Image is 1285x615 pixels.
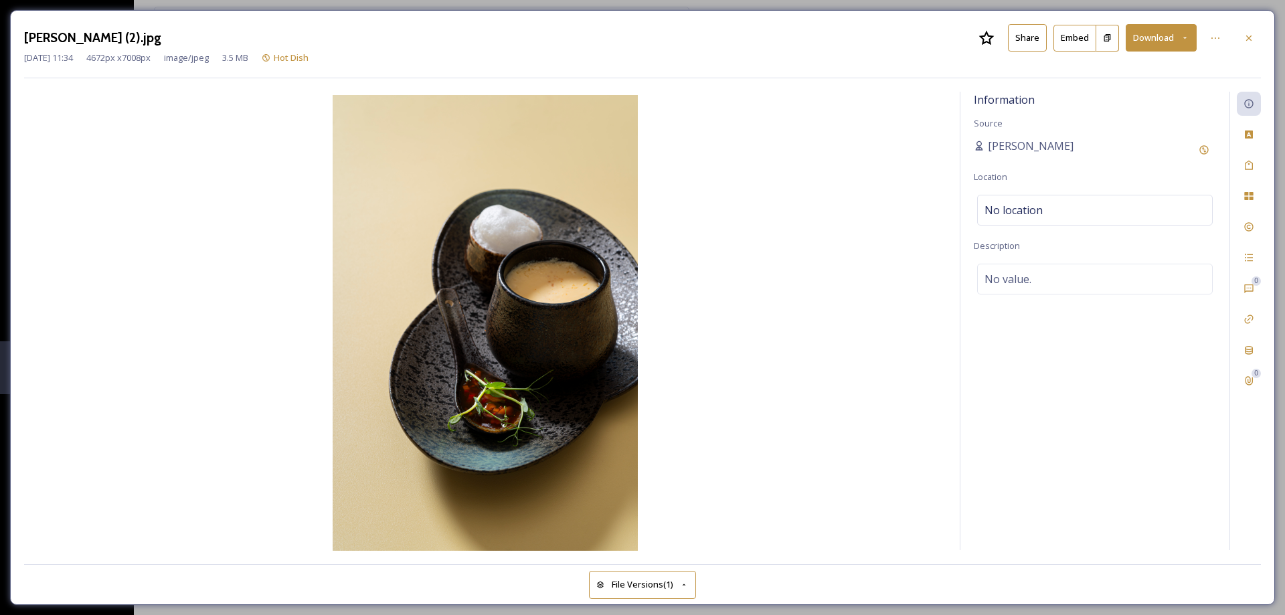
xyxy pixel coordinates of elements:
button: File Versions(1) [589,571,696,598]
span: No value. [984,271,1031,287]
span: No location [984,202,1043,218]
span: Information [974,92,1035,107]
button: Embed [1053,25,1096,52]
img: CHAWAN%20MUSHI%20(2).jpg [24,95,946,553]
button: Download [1126,24,1197,52]
span: Source [974,117,1003,129]
div: 0 [1252,369,1261,378]
span: Description [974,240,1020,252]
span: [PERSON_NAME] [988,138,1074,154]
h3: [PERSON_NAME] (2).jpg [24,28,161,48]
span: 3.5 MB [222,52,248,64]
span: 4672 px x 7008 px [86,52,151,64]
span: Hot Dish [274,52,309,64]
div: 0 [1252,276,1261,286]
span: [DATE] 11:34 [24,52,73,64]
span: Location [974,171,1007,183]
span: image/jpeg [164,52,209,64]
button: Share [1008,24,1047,52]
